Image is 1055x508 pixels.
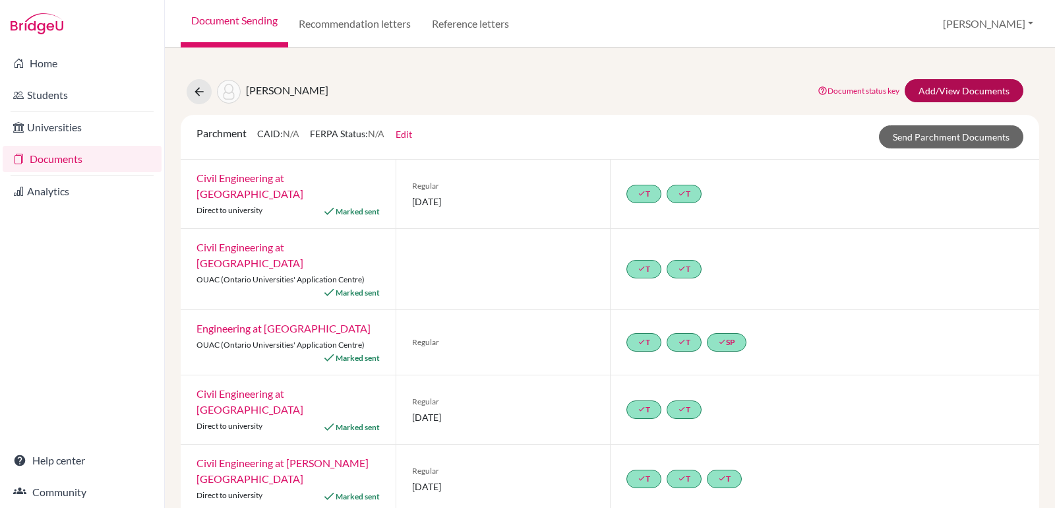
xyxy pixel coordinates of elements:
a: doneT [626,333,661,352]
a: Add/View Documents [905,79,1023,102]
span: Regular [412,336,595,348]
span: Regular [412,396,595,408]
button: [PERSON_NAME] [937,11,1039,36]
a: doneT [707,470,742,488]
a: doneT [667,260,702,278]
i: done [638,474,646,482]
span: [DATE] [412,480,595,493]
span: OUAC (Ontario Universities' Application Centre) [196,274,365,284]
i: done [638,265,646,272]
a: Home [3,50,162,77]
a: Civil Engineering at [GEOGRAPHIC_DATA] [196,241,303,269]
a: Help center [3,447,162,474]
i: done [718,474,726,482]
i: done [638,405,646,413]
i: done [678,474,686,482]
a: Analytics [3,178,162,205]
span: Direct to university [196,421,262,431]
i: done [718,338,726,346]
span: FERPA Status: [310,128,384,139]
a: doneT [626,260,661,278]
i: done [678,265,686,272]
i: done [678,189,686,197]
span: Regular [412,180,595,192]
a: doneT [667,185,702,203]
span: Regular [412,465,595,477]
a: Civil Engineering at [GEOGRAPHIC_DATA] [196,172,303,200]
span: OUAC (Ontario Universities' Application Centre) [196,340,365,350]
span: Direct to university [196,490,262,500]
span: [DATE] [412,410,595,424]
span: Marked sent [336,492,380,501]
i: done [678,405,686,413]
span: N/A [283,128,299,139]
a: Civil Engineering at [PERSON_NAME][GEOGRAPHIC_DATA] [196,457,369,485]
a: Document status key [818,86,899,96]
i: done [638,338,646,346]
a: doneT [626,185,661,203]
span: Marked sent [336,206,380,216]
a: doneT [667,333,702,352]
a: doneT [667,400,702,419]
a: doneT [667,470,702,488]
a: Engineering at [GEOGRAPHIC_DATA] [196,322,371,334]
span: Parchment [196,127,247,139]
span: [DATE] [412,195,595,208]
a: Documents [3,146,162,172]
a: Send Parchment Documents [879,125,1023,148]
button: Edit [395,127,413,142]
span: Marked sent [336,288,380,298]
span: Marked sent [336,422,380,432]
a: doneT [626,400,661,419]
a: Students [3,82,162,108]
a: doneSP [707,333,746,352]
a: doneT [626,470,661,488]
span: [PERSON_NAME] [246,84,328,96]
a: Civil Engineering at [GEOGRAPHIC_DATA] [196,387,303,416]
i: done [678,338,686,346]
a: Community [3,479,162,505]
i: done [638,189,646,197]
span: Direct to university [196,205,262,215]
span: N/A [368,128,384,139]
span: Marked sent [336,353,380,363]
a: Universities [3,114,162,141]
img: Bridge-U [11,13,63,34]
span: CAID: [257,128,299,139]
